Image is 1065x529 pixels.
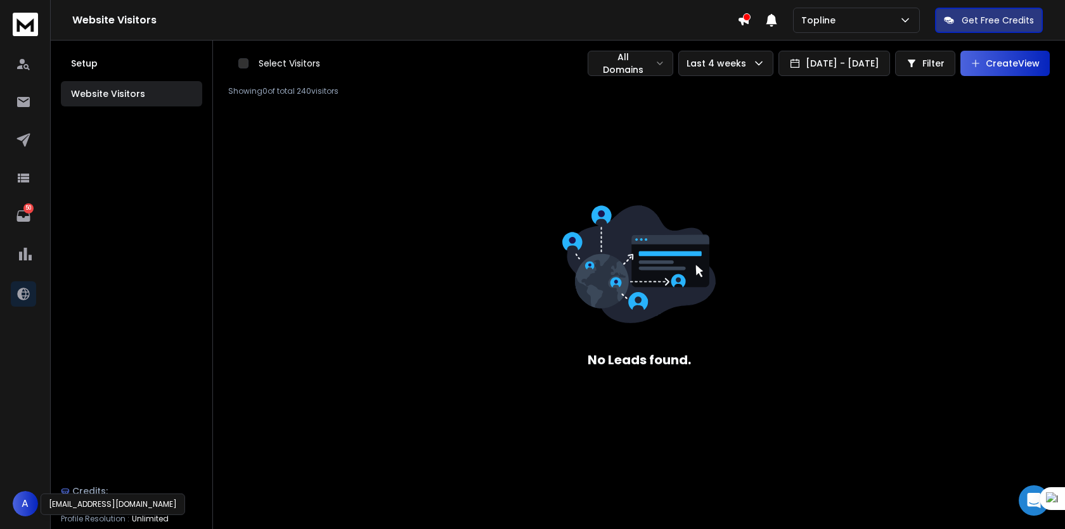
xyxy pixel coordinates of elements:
[23,203,34,214] p: 50
[1019,485,1049,516] div: Open Intercom Messenger
[13,491,38,516] button: A
[935,8,1043,33] button: Get Free Credits
[61,514,129,524] p: Profile Resolution :
[41,494,185,515] div: [EMAIL_ADDRESS][DOMAIN_NAME]
[588,51,673,76] button: All Domains
[72,485,108,497] span: Credits:
[588,351,691,369] h3: No Leads found.
[960,51,1050,76] button: CreateView
[778,51,890,76] button: [DATE] - [DATE]
[13,13,38,36] img: logo
[61,51,202,76] button: Setup
[687,57,751,70] p: Last 4 weeks
[259,57,320,70] p: Select Visitors
[61,478,202,504] a: Credits:
[962,14,1034,27] p: Get Free Credits
[678,51,773,76] button: Last 4 weeks
[801,14,841,27] p: Topline
[72,13,737,28] h1: Website Visitors
[11,203,36,229] a: 50
[61,81,202,106] button: Website Visitors
[895,51,955,76] button: Filter
[132,514,169,524] span: Unlimited
[228,86,1050,96] p: Showing 0 of total 240 visitors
